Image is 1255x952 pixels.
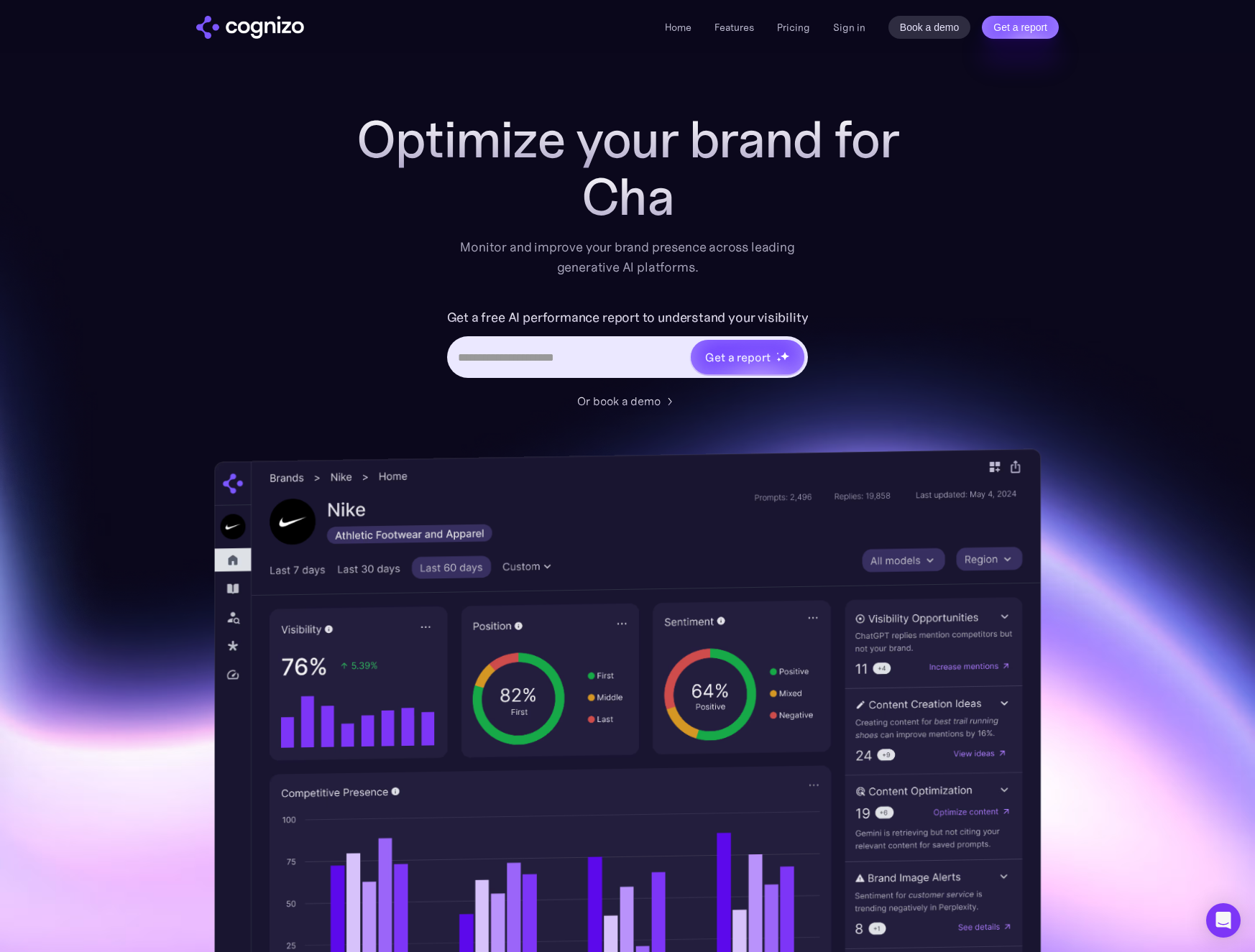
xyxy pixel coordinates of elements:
img: star [776,357,781,362]
h1: Optimize your brand for [340,111,915,168]
div: Cha [340,168,915,226]
a: Pricing [777,21,810,34]
a: home [196,16,304,39]
img: star [776,352,778,354]
div: Get a report [705,348,770,366]
form: Hero URL Input Form [447,306,809,385]
a: Sign in [833,19,865,36]
a: Get a reportstarstarstar [689,338,806,376]
a: Home [665,21,691,34]
img: cognizo logo [196,16,304,39]
img: star [780,351,789,361]
label: Get a free AI performance report to understand your visibility [447,306,809,329]
div: Open Intercom Messenger [1206,903,1241,938]
div: Or book a demo [577,392,661,410]
a: Or book a demo [577,392,678,410]
div: Monitor and improve your brand presence across leading generative AI platforms. [451,237,804,277]
a: Features [714,21,754,34]
a: Get a report [982,16,1059,39]
a: Book a demo [888,16,971,39]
